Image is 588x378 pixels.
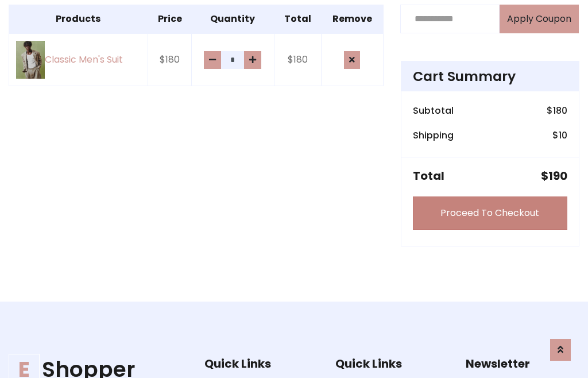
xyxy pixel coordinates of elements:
h5: Total [413,169,444,183]
span: 10 [559,129,567,142]
h6: $ [552,130,567,141]
td: $180 [274,33,321,86]
h5: Quick Links [204,357,318,371]
h4: Cart Summary [413,68,567,84]
span: 180 [553,104,567,117]
h6: Subtotal [413,105,454,116]
span: 190 [548,168,567,184]
th: Quantity [192,5,274,33]
th: Total [274,5,321,33]
h5: Quick Links [335,357,449,371]
h5: Newsletter [466,357,579,371]
h5: $ [541,169,567,183]
h6: $ [547,105,567,116]
th: Price [148,5,192,33]
th: Remove [321,5,383,33]
a: Classic Men's Suit [16,41,141,79]
td: $180 [148,33,192,86]
a: Proceed To Checkout [413,196,567,230]
h6: Shipping [413,130,454,141]
button: Apply Coupon [500,5,579,33]
th: Products [9,5,148,33]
